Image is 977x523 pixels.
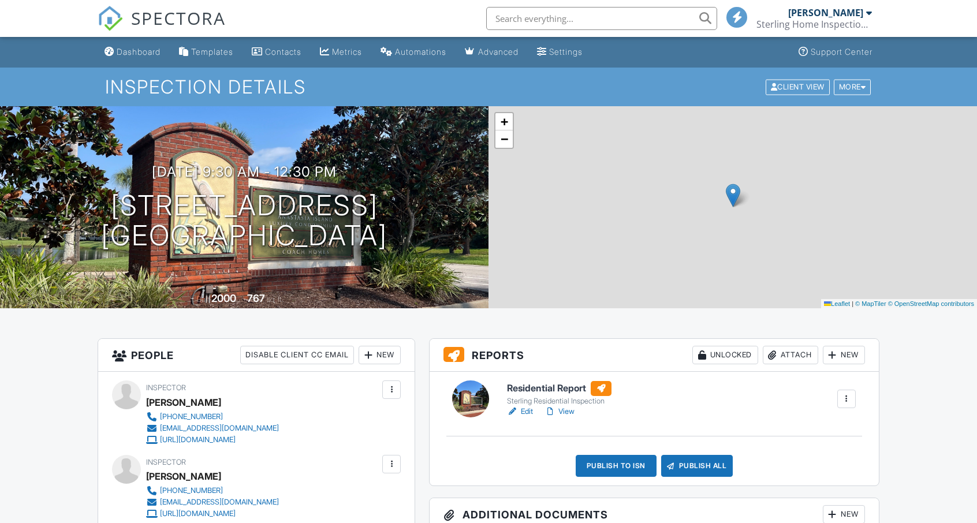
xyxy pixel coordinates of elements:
div: Settings [549,47,583,57]
div: New [823,346,865,364]
div: [PERSON_NAME] [788,7,863,18]
div: Client View [766,79,830,95]
img: Marker [726,184,740,207]
h3: People [98,339,415,372]
a: Zoom in [495,113,513,130]
div: Templates [191,47,233,57]
a: Settings [532,42,587,63]
div: Sterling Home Inspection Services [756,18,872,30]
a: [URL][DOMAIN_NAME] [146,434,279,446]
a: Dashboard [100,42,165,63]
a: Edit [507,406,533,417]
h3: [DATE] 9:30 am - 12:30 pm [152,164,337,180]
a: © MapTiler [855,300,886,307]
span: Built [197,295,210,304]
div: Advanced [478,47,519,57]
span: + [501,114,508,129]
div: Automations [395,47,446,57]
input: Search everything... [486,7,717,30]
div: Sterling Residential Inspection [507,397,611,406]
div: Support Center [811,47,872,57]
a: Zoom out [495,130,513,148]
a: [EMAIL_ADDRESS][DOMAIN_NAME] [146,496,279,508]
span: Inspector [146,458,186,466]
div: [EMAIL_ADDRESS][DOMAIN_NAME] [160,498,279,507]
img: The Best Home Inspection Software - Spectora [98,6,123,31]
a: Advanced [460,42,523,63]
a: Residential Report Sterling Residential Inspection [507,381,611,406]
div: Dashboard [117,47,161,57]
span: Inspector [146,383,186,392]
div: [PHONE_NUMBER] [160,486,223,495]
span: − [501,132,508,146]
h1: [STREET_ADDRESS] [GEOGRAPHIC_DATA] [101,190,387,252]
div: New [359,346,401,364]
a: [PHONE_NUMBER] [146,411,279,423]
div: [PERSON_NAME] [146,394,221,411]
div: Metrics [332,47,362,57]
a: Metrics [315,42,367,63]
a: Leaflet [824,300,850,307]
a: Contacts [247,42,306,63]
div: Disable Client CC Email [240,346,354,364]
div: Attach [763,346,818,364]
div: [PHONE_NUMBER] [160,412,223,421]
div: Publish to ISN [576,455,657,477]
div: 767 [247,292,265,304]
a: [URL][DOMAIN_NAME] [146,508,279,520]
span: SPECTORA [131,6,226,30]
div: Publish All [661,455,733,477]
div: [URL][DOMAIN_NAME] [160,509,236,518]
a: Client View [765,82,833,91]
div: [EMAIL_ADDRESS][DOMAIN_NAME] [160,424,279,433]
div: More [834,79,871,95]
a: Support Center [794,42,877,63]
a: [EMAIL_ADDRESS][DOMAIN_NAME] [146,423,279,434]
div: [PERSON_NAME] [146,468,221,485]
div: 2000 [211,292,236,304]
h6: Residential Report [507,381,611,396]
a: View [545,406,575,417]
div: Contacts [265,47,301,57]
a: SPECTORA [98,16,226,40]
span: | [852,300,853,307]
h3: Reports [430,339,879,372]
h1: Inspection Details [105,77,872,97]
span: sq. ft. [267,295,283,304]
div: [URL][DOMAIN_NAME] [160,435,236,444]
div: Unlocked [692,346,758,364]
a: Automations (Basic) [376,42,451,63]
a: Templates [174,42,238,63]
a: [PHONE_NUMBER] [146,485,279,496]
a: © OpenStreetMap contributors [888,300,974,307]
